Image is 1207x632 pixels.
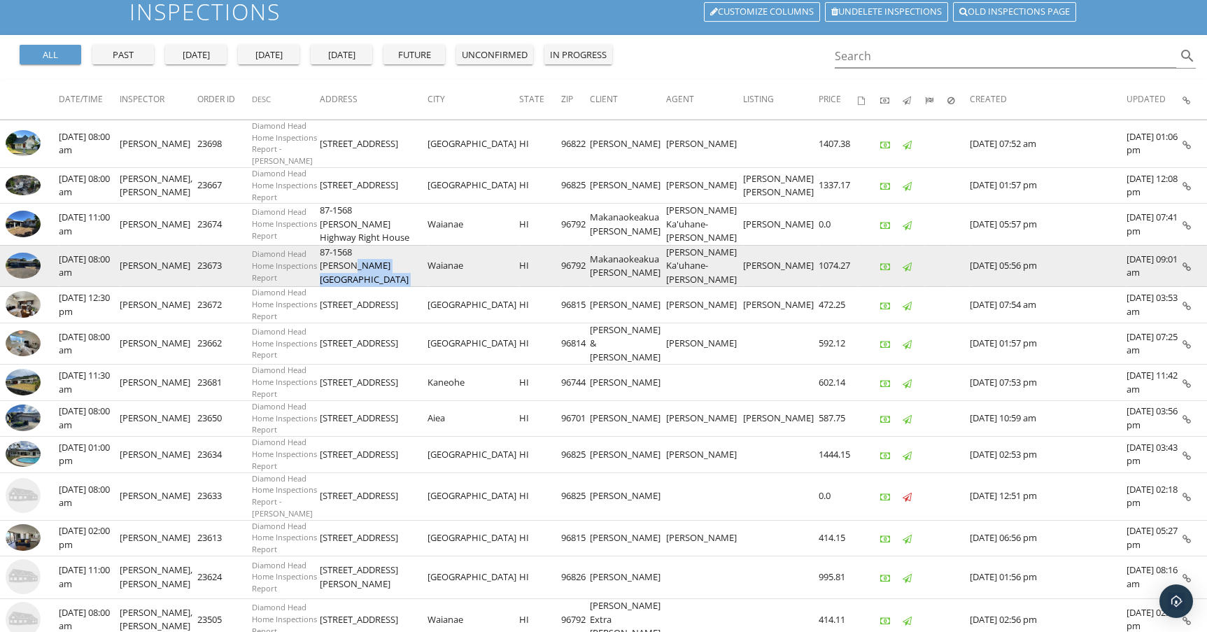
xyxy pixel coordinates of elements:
[819,400,858,436] td: 587.75
[428,437,519,472] td: [GEOGRAPHIC_DATA]
[320,437,428,472] td: [STREET_ADDRESS]
[519,556,561,599] td: HI
[858,80,880,119] th: Agreements signed: Not sorted.
[704,2,820,22] a: Customize Columns
[252,437,317,471] span: Diamond Head Home Inspections Report
[590,168,666,204] td: [PERSON_NAME]
[1127,400,1183,436] td: [DATE] 03:56 pm
[880,80,903,119] th: Paid: Not sorted.
[561,120,590,167] td: 96822
[197,245,252,287] td: 23673
[590,520,666,556] td: [PERSON_NAME]
[561,437,590,472] td: 96825
[550,48,607,62] div: in progress
[519,323,561,365] td: HI
[819,365,858,400] td: 602.14
[59,437,120,472] td: [DATE] 01:00 pm
[320,472,428,520] td: [STREET_ADDRESS]
[743,93,774,105] span: Listing
[428,93,445,105] span: City
[428,245,519,287] td: Waianae
[743,80,819,119] th: Listing: Not sorted.
[1183,80,1207,119] th: Inspection Details: Not sorted.
[666,323,743,365] td: [PERSON_NAME]
[1127,93,1166,105] span: Updated
[238,45,299,64] button: [DATE]
[428,287,519,323] td: [GEOGRAPHIC_DATA]
[252,521,317,555] span: Diamond Head Home Inspections Report
[197,204,252,246] td: 23674
[320,520,428,556] td: [STREET_ADDRESS]
[6,524,41,551] img: 9264156%2Fcover_photos%2FglHsdNKwRVTm3ZKkpXZM%2Fsmall.jpg
[743,400,819,436] td: [PERSON_NAME]
[6,330,41,357] img: 9315949%2Fcover_photos%2Fc91BDGBFFtFIjkNuGqTd%2Fsmall.jpeg
[1127,520,1183,556] td: [DATE] 05:27 pm
[519,168,561,204] td: HI
[743,287,819,323] td: [PERSON_NAME]
[970,204,1127,246] td: [DATE] 05:57 pm
[59,323,120,365] td: [DATE] 08:00 am
[743,204,819,246] td: [PERSON_NAME]
[519,93,544,105] span: State
[590,556,666,599] td: [PERSON_NAME]
[519,245,561,287] td: HI
[59,400,120,436] td: [DATE] 08:00 am
[590,80,666,119] th: Client: Not sorted.
[947,80,970,119] th: Canceled: Not sorted.
[59,365,120,400] td: [DATE] 11:30 am
[6,130,41,157] img: 9359243%2Fcover_photos%2FY5KKymUQT41U1MYtvzUQ%2Fsmall.jpeg
[590,400,666,436] td: [PERSON_NAME]
[120,287,197,323] td: [PERSON_NAME]
[197,168,252,204] td: 23667
[197,323,252,365] td: 23662
[428,556,519,599] td: [GEOGRAPHIC_DATA]
[1127,80,1183,119] th: Updated: Not sorted.
[666,80,743,119] th: Agent: Not sorted.
[561,204,590,246] td: 96792
[197,520,252,556] td: 23613
[970,437,1127,472] td: [DATE] 02:53 pm
[519,437,561,472] td: HI
[561,245,590,287] td: 96792
[970,323,1127,365] td: [DATE] 01:57 pm
[743,168,819,204] td: [PERSON_NAME] [PERSON_NAME]
[252,80,320,119] th: Desc: Not sorted.
[6,478,41,513] img: house-placeholder-square-ca63347ab8c70e15b013bc22427d3df0f7f082c62ce06d78aee8ec4e70df452f.jpg
[819,120,858,167] td: 1407.38
[171,48,221,62] div: [DATE]
[819,168,858,204] td: 1337.17
[819,437,858,472] td: 1444.15
[252,326,317,360] span: Diamond Head Home Inspections Report
[320,287,428,323] td: [STREET_ADDRESS]
[1127,365,1183,400] td: [DATE] 11:42 am
[320,245,428,287] td: 87-1568 [PERSON_NAME][GEOGRAPHIC_DATA]
[252,248,317,283] span: Diamond Head Home Inspections Report
[120,556,197,599] td: [PERSON_NAME], [PERSON_NAME]
[970,80,1127,119] th: Created: Not sorted.
[970,93,1007,105] span: Created
[970,520,1127,556] td: [DATE] 06:56 pm
[120,80,197,119] th: Inspector: Not sorted.
[59,93,103,105] span: Date/Time
[20,45,81,64] button: all
[59,168,120,204] td: [DATE] 08:00 am
[6,211,41,237] img: 9316929%2Fcover_photos%2FDUTkDtm1xpQrDHu0Bj7L%2Fsmall.jpeg
[25,48,76,62] div: all
[561,80,590,119] th: Zip: Not sorted.
[120,245,197,287] td: [PERSON_NAME]
[519,204,561,246] td: HI
[6,291,41,318] img: 9310007%2Fcover_photos%2Fr9tv8Bfk6wrYU29hoW4G%2Fsmall.jpeg
[320,120,428,167] td: [STREET_ADDRESS]
[590,287,666,323] td: [PERSON_NAME]
[252,287,317,321] span: Diamond Head Home Inspections Report
[120,437,197,472] td: [PERSON_NAME]
[970,365,1127,400] td: [DATE] 07:53 pm
[561,365,590,400] td: 96744
[6,405,41,431] img: 9290430%2Fcover_photos%2F6SyeM2Zh8RyJtEZiyigU%2Fsmall.jpeg
[519,472,561,520] td: HI
[835,45,1177,68] input: Search
[590,120,666,167] td: [PERSON_NAME]
[197,472,252,520] td: 23633
[561,472,590,520] td: 96825
[320,365,428,400] td: [STREET_ADDRESS]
